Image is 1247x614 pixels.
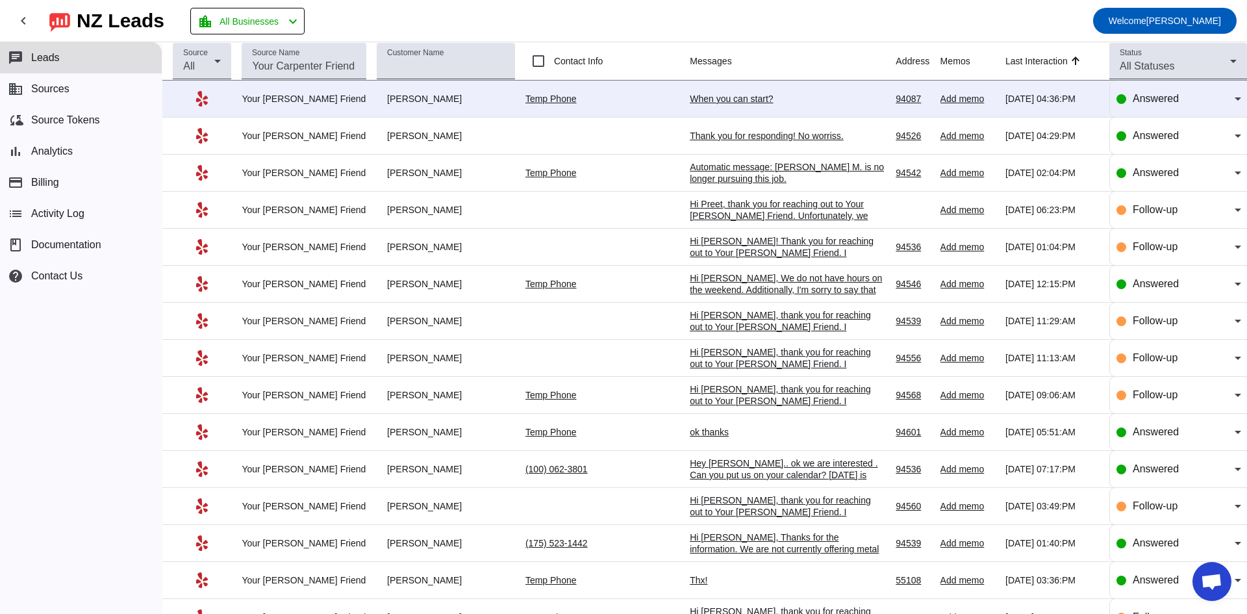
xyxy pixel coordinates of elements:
[896,130,929,142] div: 94526
[690,494,885,565] div: Hi [PERSON_NAME], thank you for reaching out to Your [PERSON_NAME] Friend. I apologize, but inter...
[31,177,59,188] span: Billing
[220,12,279,31] span: All Businesses
[377,389,515,401] div: [PERSON_NAME]
[377,93,515,105] div: [PERSON_NAME]
[1133,537,1179,548] span: Answered
[197,14,213,29] mat-icon: location_city
[940,315,995,327] div: Add memo
[252,49,299,57] mat-label: Source Name
[525,427,577,437] a: Temp Phone
[194,350,210,366] mat-icon: Yelp
[690,383,885,442] div: Hi [PERSON_NAME], thank you for reaching out to Your [PERSON_NAME] Friend. I apologize, but we sp...
[194,128,210,144] mat-icon: Yelp
[940,389,995,401] div: Add memo
[1005,55,1068,68] div: Last Interaction
[194,313,210,329] mat-icon: Yelp
[1005,93,1099,105] div: [DATE] 04:36:PM
[252,58,356,74] input: Your Carpenter Friend
[1192,562,1231,601] a: Open chat
[896,352,929,364] div: 94556
[1005,500,1099,512] div: [DATE] 03:49:PM
[194,239,210,255] mat-icon: Yelp
[242,315,366,327] div: Your [PERSON_NAME] Friend
[377,130,515,142] div: [PERSON_NAME]
[1093,8,1237,34] button: Welcome[PERSON_NAME]
[896,426,929,438] div: 94601
[525,94,577,104] a: Temp Phone
[1005,463,1099,475] div: [DATE] 07:17:PM
[387,49,444,57] mat-label: Customer Name
[31,208,84,220] span: Activity Log
[8,175,23,190] mat-icon: payment
[194,572,210,588] mat-icon: Yelp
[377,537,515,549] div: [PERSON_NAME]
[8,206,23,222] mat-icon: list
[1005,537,1099,549] div: [DATE] 01:40:PM
[242,204,366,216] div: Your [PERSON_NAME] Friend
[1109,16,1146,26] span: Welcome
[194,165,210,181] mat-icon: Yelp
[896,389,929,401] div: 94568
[194,276,210,292] mat-icon: Yelp
[194,387,210,403] mat-icon: Yelp
[1133,389,1178,400] span: Follow-up
[242,426,366,438] div: Your [PERSON_NAME] Friend
[242,130,366,142] div: Your [PERSON_NAME] Friend
[1005,352,1099,364] div: [DATE] 11:13:AM
[940,278,995,290] div: Add memo
[1120,60,1174,71] span: All Statuses
[940,204,995,216] div: Add memo
[242,241,366,253] div: Your [PERSON_NAME] Friend
[940,130,995,142] div: Add memo
[690,272,885,319] div: Hi [PERSON_NAME], We do not have hours on the weekend. Additionally, I'm sorry to say that we are...
[242,389,366,401] div: Your [PERSON_NAME] Friend
[525,390,577,400] a: Temp Phone
[377,426,515,438] div: [PERSON_NAME]
[690,161,885,185] div: Automatic message: [PERSON_NAME] M. is no longer pursuing this job.
[1133,204,1178,215] span: Follow-up
[690,235,885,305] div: Hi [PERSON_NAME]! Thank you for reaching out to Your [PERSON_NAME] Friend. I apologize, but we sp...
[1005,574,1099,586] div: [DATE] 03:36:PM
[1133,574,1179,585] span: Answered
[242,537,366,549] div: Your [PERSON_NAME] Friend
[242,167,366,179] div: Your [PERSON_NAME] Friend
[940,93,995,105] div: Add memo
[690,457,885,516] div: Hey [PERSON_NAME].. ok we are interested . Can you put us on your calendar? [DATE] is fine. thoug...
[1133,500,1178,511] span: Follow-up
[8,50,23,66] mat-icon: chat
[940,463,995,475] div: Add memo
[525,575,577,585] a: Temp Phone
[690,426,885,438] div: ok thanks
[896,574,929,586] div: 55108
[940,500,995,512] div: Add memo
[285,14,301,29] mat-icon: chevron_left
[896,500,929,512] div: 94560
[8,268,23,284] mat-icon: help
[1005,315,1099,327] div: [DATE] 11:29:AM
[377,500,515,512] div: [PERSON_NAME]
[690,531,885,567] div: Hi [PERSON_NAME], Thanks for the information. We are not currently offering metal gazebo Installa...
[896,278,929,290] div: 94546
[690,130,885,142] div: Thank you for responding! No worriss.
[525,168,577,178] a: Temp Phone
[377,204,515,216] div: [PERSON_NAME]
[242,352,366,364] div: Your [PERSON_NAME] Friend
[940,167,995,179] div: Add memo
[31,52,60,64] span: Leads
[16,13,31,29] mat-icon: chevron_left
[690,42,896,81] th: Messages
[690,346,885,416] div: Hi [PERSON_NAME], thank you for reaching out to Your [PERSON_NAME] Friend. I apologize, but we sp...
[1133,93,1179,104] span: Answered
[8,237,23,253] span: book
[896,241,929,253] div: 94536
[940,241,995,253] div: Add memo
[194,535,210,551] mat-icon: Yelp
[194,202,210,218] mat-icon: Yelp
[1133,241,1178,252] span: Follow-up
[525,279,577,289] a: Temp Phone
[8,112,23,128] mat-icon: cloud_sync
[1133,278,1179,289] span: Answered
[242,500,366,512] div: Your [PERSON_NAME] Friend
[377,352,515,364] div: [PERSON_NAME]
[896,167,929,179] div: 94542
